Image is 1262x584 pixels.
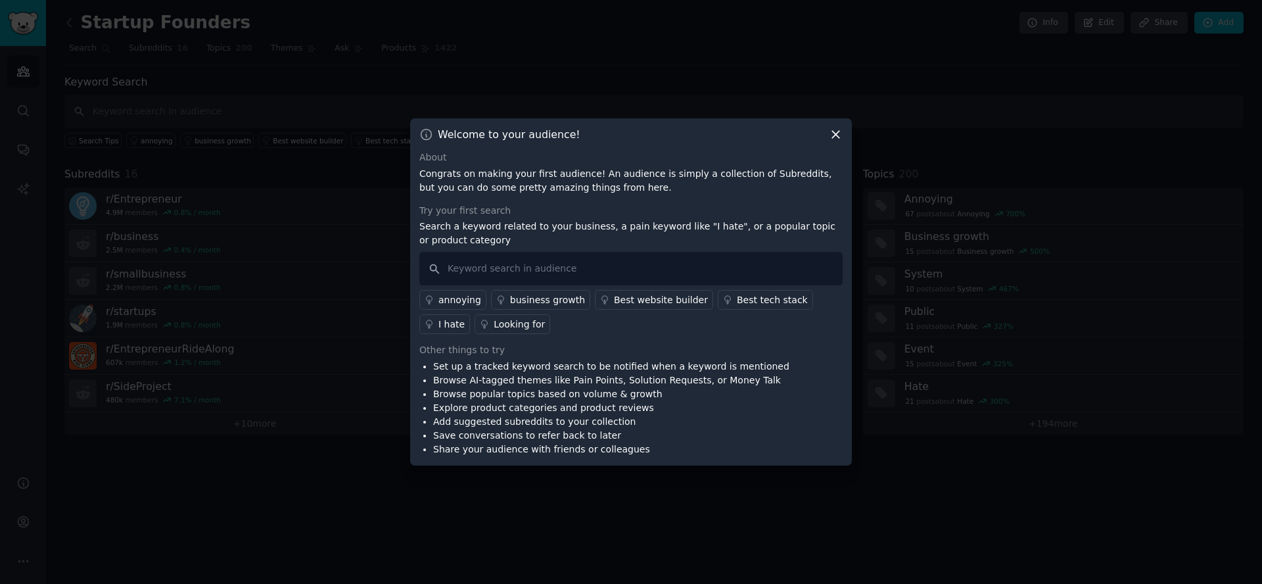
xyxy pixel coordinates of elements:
[419,314,470,334] a: I hate
[595,290,713,310] a: Best website builder
[438,293,481,307] div: annoying
[433,387,789,401] li: Browse popular topics based on volume & growth
[737,293,808,307] div: Best tech stack
[419,204,843,218] div: Try your first search
[419,290,486,310] a: annoying
[491,290,590,310] a: business growth
[433,401,789,415] li: Explore product categories and product reviews
[438,318,465,331] div: I hate
[419,343,843,357] div: Other things to try
[510,293,585,307] div: business growth
[433,443,789,456] li: Share your audience with friends or colleagues
[433,360,789,374] li: Set up a tracked keyword search to be notified when a keyword is mentioned
[433,429,789,443] li: Save conversations to refer back to later
[614,293,708,307] div: Best website builder
[419,167,843,195] p: Congrats on making your first audience! An audience is simply a collection of Subreddits, but you...
[494,318,545,331] div: Looking for
[433,415,789,429] li: Add suggested subreddits to your collection
[433,374,789,387] li: Browse AI-tagged themes like Pain Points, Solution Requests, or Money Talk
[419,252,843,285] input: Keyword search in audience
[419,151,843,164] div: About
[718,290,813,310] a: Best tech stack
[475,314,550,334] a: Looking for
[438,128,580,141] h3: Welcome to your audience!
[419,220,843,247] p: Search a keyword related to your business, a pain keyword like "I hate", or a popular topic or pr...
